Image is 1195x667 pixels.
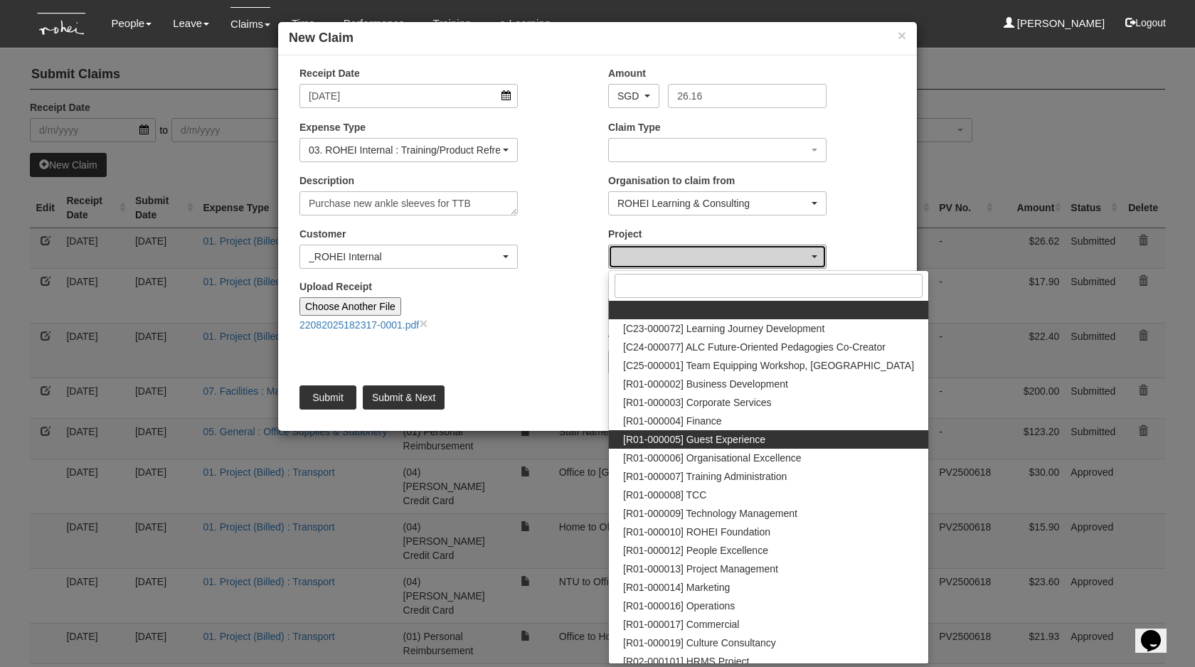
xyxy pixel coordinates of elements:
[623,562,778,576] span: [R01-000013] Project Management
[1135,610,1181,653] iframe: chat widget
[299,297,401,316] input: Choose Another File
[299,174,354,188] label: Description
[299,66,360,80] label: Receipt Date
[608,84,659,108] button: SGD
[623,451,802,465] span: [R01-000006] Organisational Excellence
[623,358,914,373] span: [C25-000001] Team Equipping Workshop, [GEOGRAPHIC_DATA]
[608,120,661,134] label: Claim Type
[617,89,642,103] div: SGD
[608,191,827,215] button: ROHEI Learning & Consulting
[299,227,346,241] label: Customer
[615,274,923,298] input: Search
[299,120,366,134] label: Expense Type
[623,340,886,354] span: [C24-000077] ALC Future-Oriented Pedagogies Co-Creator
[309,250,500,264] div: _ROHEI Internal
[623,599,735,613] span: [R01-000016] Operations
[623,377,788,391] span: [R01-000002] Business Development
[363,385,445,410] input: Submit & Next
[299,84,518,108] input: d/m/yyyy
[299,245,518,269] button: _ROHEI Internal
[623,543,768,557] span: [R01-000012] People Excellence
[419,315,427,331] a: close
[623,488,706,502] span: [R01-000008] TCC
[623,636,776,650] span: [R01-000019] Culture Consultancy
[623,617,739,631] span: [R01-000017] Commercial
[299,385,356,410] input: Submit
[289,31,354,45] b: New Claim
[299,279,372,294] label: Upload Receipt
[623,580,730,594] span: [R01-000014] Marketing
[623,469,787,484] span: [R01-000007] Training Administration
[623,525,770,539] span: [R01-000010] ROHEI Foundation
[617,196,809,210] div: ROHEI Learning & Consulting
[608,66,646,80] label: Amount
[898,28,906,43] button: ×
[623,395,772,410] span: [R01-000003] Corporate Services
[623,432,765,447] span: [R01-000005] Guest Experience
[623,321,824,336] span: [C23-000072] Learning Journey Development
[608,227,642,241] label: Project
[309,143,500,157] div: 03. ROHEI Internal : Training/Product Refresh
[608,174,735,188] label: Organisation to claim from
[299,138,518,162] button: 03. ROHEI Internal : Training/Product Refresh
[623,506,797,521] span: [R01-000009] Technology Management
[299,319,419,331] a: 22082025182317-0001.pdf
[623,414,722,428] span: [R01-000004] Finance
